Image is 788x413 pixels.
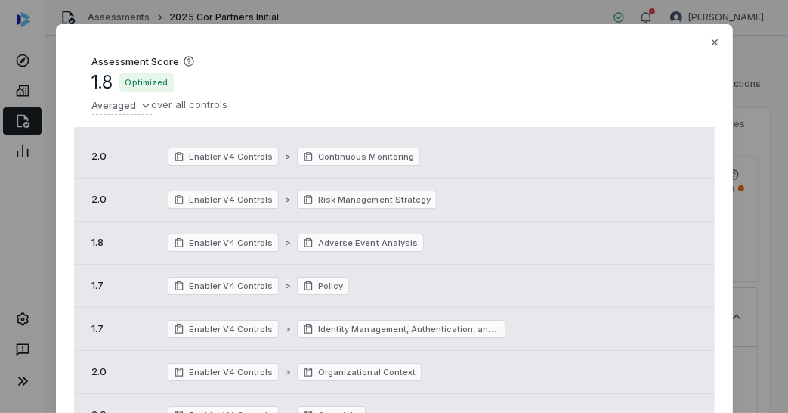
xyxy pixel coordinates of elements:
[92,322,104,334] span: 1.7
[92,150,107,162] span: 2.0
[318,151,414,163] span: Continuous Monitoring
[189,237,273,249] span: Enabler V4 Controls
[318,237,418,249] span: Adverse Event Analysis
[119,73,174,92] span: Optimized
[318,194,431,206] span: Risk Management Strategy
[318,366,416,378] span: Organizational Context
[189,194,273,206] span: Enabler V4 Controls
[189,280,273,292] span: Enabler V4 Controls
[92,97,228,115] div: over all controls
[189,151,273,163] span: Enabler V4 Controls
[318,280,343,292] span: Policy
[92,71,113,94] span: 1.8
[92,236,104,248] span: 1.8
[285,149,291,164] span: >
[318,323,499,335] span: Identity Management, Authentication, and Access Control
[285,235,291,250] span: >
[285,365,291,380] span: >
[92,279,104,291] span: 1.7
[189,323,273,335] span: Enabler V4 Controls
[92,365,107,377] span: 2.0
[92,54,180,68] h3: Assessment Score
[189,366,273,378] span: Enabler V4 Controls
[285,192,291,207] span: >
[285,321,291,337] span: >
[92,97,152,115] button: Averaged
[285,278,291,293] span: >
[92,193,107,205] span: 2.0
